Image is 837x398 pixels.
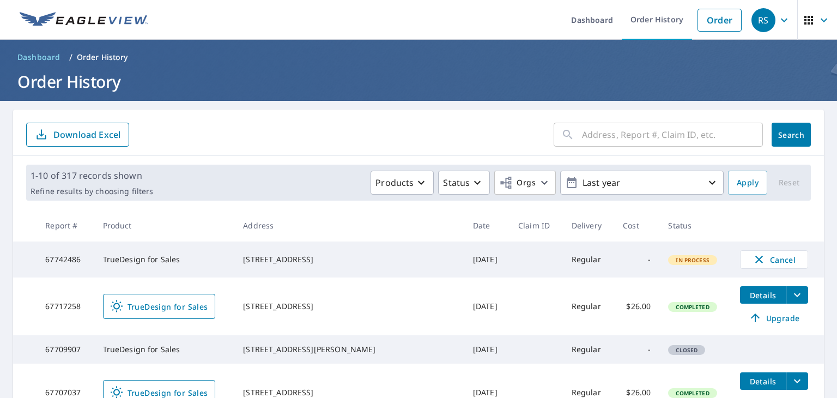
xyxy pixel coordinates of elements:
[614,335,659,364] td: -
[578,173,706,192] p: Last year
[669,389,715,397] span: Completed
[494,171,556,195] button: Orgs
[103,294,215,319] a: TrueDesign for Sales
[786,372,808,390] button: filesDropdownBtn-67707037
[26,123,129,147] button: Download Excel
[37,278,94,335] td: 67717258
[37,335,94,364] td: 67709907
[243,344,456,355] div: [STREET_ADDRESS][PERSON_NAME]
[31,186,153,196] p: Refine results by choosing filters
[94,209,235,242] th: Product
[786,286,808,304] button: filesDropdownBtn-67717258
[751,253,797,266] span: Cancel
[464,335,510,364] td: [DATE]
[234,209,464,242] th: Address
[31,169,153,182] p: 1-10 of 317 records shown
[560,171,724,195] button: Last year
[69,51,72,64] li: /
[375,176,414,189] p: Products
[740,372,786,390] button: detailsBtn-67707037
[659,209,731,242] th: Status
[243,254,456,265] div: [STREET_ADDRESS]
[737,176,759,190] span: Apply
[464,242,510,278] td: [DATE]
[740,286,786,304] button: detailsBtn-67717258
[499,176,536,190] span: Orgs
[20,12,148,28] img: EV Logo
[243,387,456,398] div: [STREET_ADDRESS]
[669,346,704,354] span: Closed
[614,209,659,242] th: Cost
[77,52,128,63] p: Order History
[510,209,563,242] th: Claim ID
[747,311,802,324] span: Upgrade
[740,309,808,327] a: Upgrade
[13,49,65,66] a: Dashboard
[243,301,456,312] div: [STREET_ADDRESS]
[53,129,120,141] p: Download Excel
[13,49,824,66] nav: breadcrumb
[697,9,742,32] a: Order
[94,242,235,278] td: TrueDesign for Sales
[614,242,659,278] td: -
[751,8,775,32] div: RS
[669,256,716,264] span: In Process
[37,242,94,278] td: 67742486
[772,123,811,147] button: Search
[443,176,470,189] p: Status
[780,130,802,140] span: Search
[464,209,510,242] th: Date
[371,171,434,195] button: Products
[94,335,235,364] td: TrueDesign for Sales
[13,70,824,93] h1: Order History
[614,278,659,335] td: $26.00
[110,300,208,313] span: TrueDesign for Sales
[563,209,614,242] th: Delivery
[669,303,715,311] span: Completed
[17,52,60,63] span: Dashboard
[563,278,614,335] td: Regular
[728,171,767,195] button: Apply
[747,376,779,387] span: Details
[37,209,94,242] th: Report #
[563,335,614,364] td: Regular
[747,290,779,300] span: Details
[740,250,808,269] button: Cancel
[464,278,510,335] td: [DATE]
[563,242,614,278] td: Regular
[438,171,490,195] button: Status
[582,119,763,150] input: Address, Report #, Claim ID, etc.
